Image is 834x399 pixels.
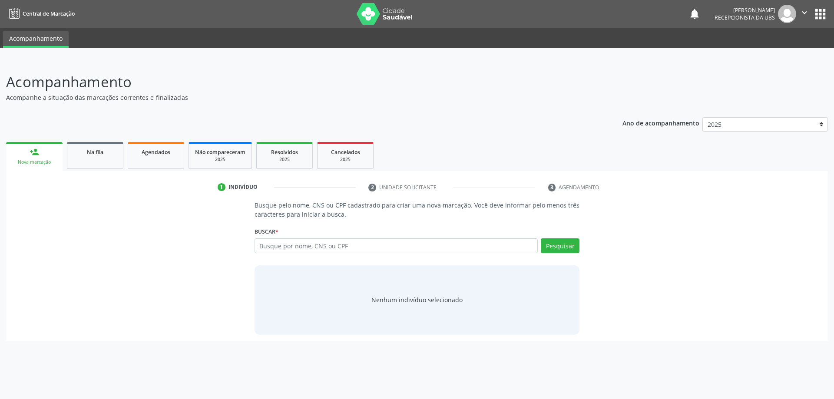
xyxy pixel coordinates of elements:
span: Na fila [87,148,103,156]
div: 2025 [263,156,306,163]
p: Acompanhe a situação das marcações correntes e finalizadas [6,93,581,102]
div: 2025 [324,156,367,163]
i:  [800,8,809,17]
div: Nova marcação [12,159,56,165]
span: Resolvidos [271,148,298,156]
a: Acompanhamento [3,31,69,48]
div: 1 [218,183,225,191]
span: Agendados [142,148,170,156]
div: person_add [30,147,39,157]
label: Buscar [255,225,278,238]
p: Acompanhamento [6,71,581,93]
span: Cancelados [331,148,360,156]
p: Ano de acompanhamento [622,117,699,128]
input: Busque por nome, CNS ou CPF [255,238,538,253]
button: Pesquisar [541,238,579,253]
img: img [778,5,796,23]
div: 2025 [195,156,245,163]
button: apps [813,7,828,22]
div: Indivíduo [228,183,258,191]
span: Recepcionista da UBS [715,14,775,21]
p: Busque pelo nome, CNS ou CPF cadastrado para criar uma nova marcação. Você deve informar pelo men... [255,201,580,219]
a: Central de Marcação [6,7,75,21]
button: notifications [688,8,701,20]
button:  [796,5,813,23]
div: [PERSON_NAME] [715,7,775,14]
span: Não compareceram [195,148,245,156]
div: Nenhum indivíduo selecionado [371,295,463,304]
span: Central de Marcação [23,10,75,17]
